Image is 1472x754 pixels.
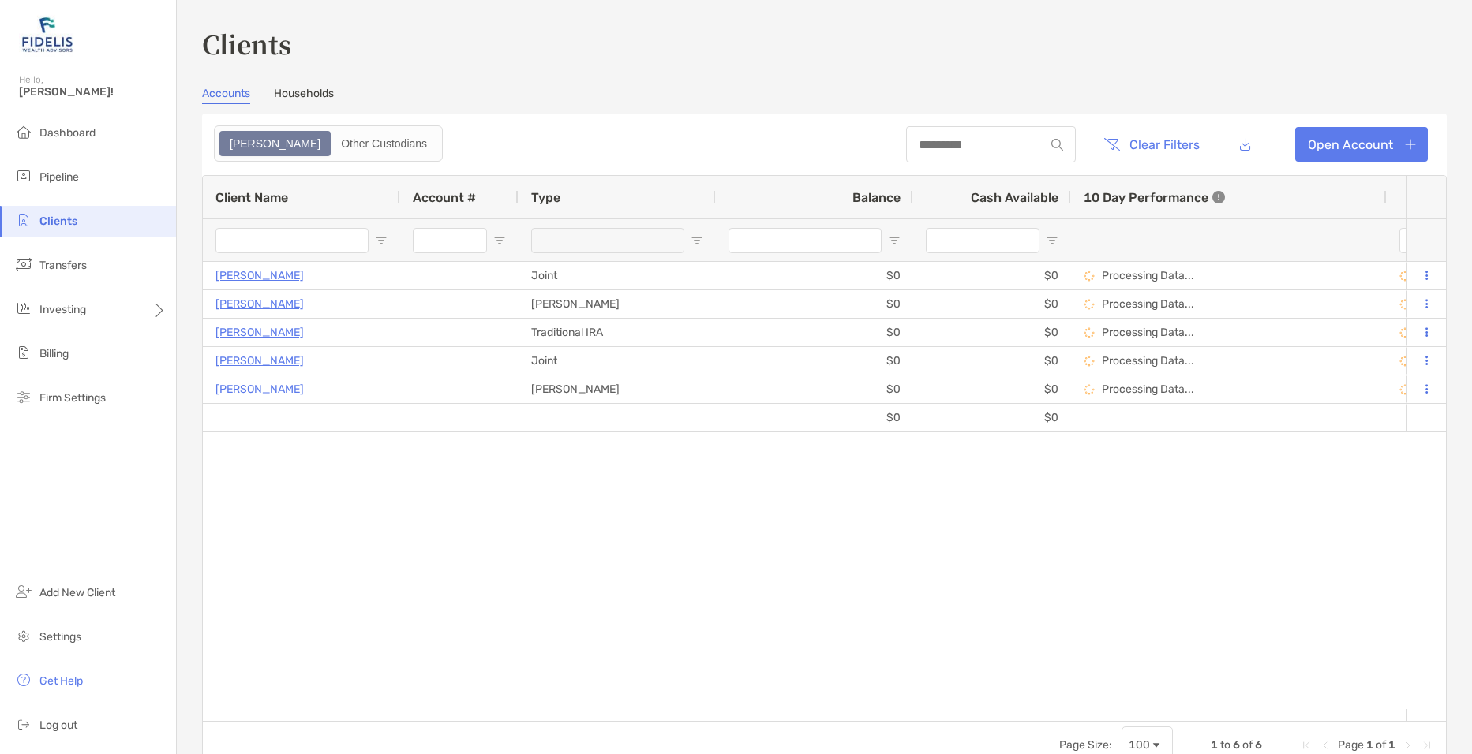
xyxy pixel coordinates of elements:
[926,228,1039,253] input: Cash Available Filter Input
[1399,228,1450,253] input: ITD Filter Input
[716,375,913,403] div: $0
[274,87,334,104] a: Households
[332,133,436,155] div: Other Custodians
[14,166,33,185] img: pipeline icon
[14,343,33,362] img: billing icon
[39,347,69,360] span: Billing
[14,255,33,274] img: transfers icon
[215,266,304,286] p: [PERSON_NAME]
[716,404,913,431] div: $0
[215,379,304,399] a: [PERSON_NAME]
[14,299,33,318] img: investing icon
[519,262,716,289] div: Joint
[1399,271,1410,282] img: Processing Data icon
[691,234,703,247] button: Open Filter Menu
[1059,738,1112,752] div: Page Size:
[202,25,1447,62] h3: Clients
[1102,354,1194,368] p: Processing Data...
[14,670,33,689] img: get-help icon
[215,294,304,314] a: [PERSON_NAME]
[1421,739,1433,752] div: Last Page
[375,234,388,247] button: Open Filter Menu
[214,125,443,162] div: segmented control
[716,290,913,318] div: $0
[913,404,1071,431] div: $0
[1220,738,1230,752] span: to
[1102,383,1194,396] p: Processing Data...
[39,126,96,140] span: Dashboard
[729,228,882,253] input: Balance Filter Input
[531,190,560,205] span: Type
[1399,299,1410,310] img: Processing Data icon
[39,719,77,732] span: Log out
[1399,384,1410,395] img: Processing Data icon
[215,323,304,342] a: [PERSON_NAME]
[1084,176,1225,218] div: 10 Day Performance
[1402,739,1414,752] div: Next Page
[221,133,329,155] div: Zoe
[1211,738,1218,752] span: 1
[913,375,1071,403] div: $0
[1366,738,1373,752] span: 1
[14,387,33,406] img: firm-settings icon
[202,87,250,104] a: Accounts
[39,215,77,228] span: Clients
[14,626,33,645] img: settings icon
[39,170,79,184] span: Pipeline
[1376,738,1386,752] span: of
[519,347,716,375] div: Joint
[14,122,33,141] img: dashboard icon
[913,262,1071,289] div: $0
[1102,326,1194,339] p: Processing Data...
[1102,269,1194,282] p: Processing Data...
[39,630,81,644] span: Settings
[913,319,1071,346] div: $0
[971,190,1058,205] span: Cash Available
[39,303,86,316] span: Investing
[1092,127,1212,162] button: Clear Filters
[1242,738,1253,752] span: of
[215,228,369,253] input: Client Name Filter Input
[215,351,304,371] a: [PERSON_NAME]
[913,347,1071,375] div: $0
[14,715,33,733] img: logout icon
[1295,127,1428,162] a: Open Account
[716,347,913,375] div: $0
[1084,271,1095,282] img: Processing Data icon
[1338,738,1364,752] span: Page
[519,375,716,403] div: [PERSON_NAME]
[19,85,167,99] span: [PERSON_NAME]!
[14,582,33,601] img: add_new_client icon
[39,586,115,599] span: Add New Client
[413,190,476,205] span: Account #
[913,290,1071,318] div: $0
[1051,139,1063,151] img: input icon
[1084,299,1095,310] img: Processing Data icon
[39,674,83,688] span: Get Help
[493,234,506,247] button: Open Filter Menu
[413,228,487,253] input: Account # Filter Input
[1300,739,1313,752] div: First Page
[852,190,901,205] span: Balance
[519,319,716,346] div: Traditional IRA
[1102,297,1194,311] p: Processing Data...
[1319,739,1332,752] div: Previous Page
[1399,356,1410,367] img: Processing Data icon
[716,319,913,346] div: $0
[1046,234,1058,247] button: Open Filter Menu
[19,6,76,63] img: Zoe Logo
[1233,738,1240,752] span: 6
[1084,356,1095,367] img: Processing Data icon
[14,211,33,230] img: clients icon
[215,190,288,205] span: Client Name
[716,262,913,289] div: $0
[39,259,87,272] span: Transfers
[1255,738,1262,752] span: 6
[1388,738,1395,752] span: 1
[1129,738,1150,752] div: 100
[888,234,901,247] button: Open Filter Menu
[1084,327,1095,338] img: Processing Data icon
